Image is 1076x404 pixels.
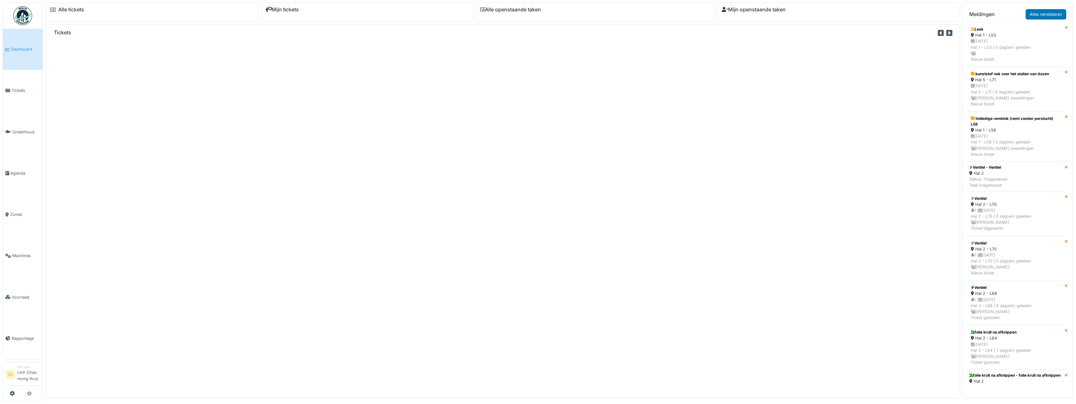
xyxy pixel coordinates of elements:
a: Mijn tickets [265,7,299,13]
h6: Meldingen [969,11,995,17]
div: Volledige remblok (remt zonder perslucht) L58 [971,116,1061,127]
span: Onderhoud [12,129,40,135]
a: Ventiel - Ventiel Hal 2 Status: ToegewezenTaak toegewezen [967,162,1065,191]
div: Hal 2 - L64 [971,335,1061,341]
div: Hal 2 - L70 [971,201,1061,207]
a: Ventiel Hal 2 - L70 1 |[DATE]Hal 2 - L70 | 0 dag(en) geleden [PERSON_NAME]Ticket bijgewerkt [967,191,1065,236]
a: Volledige remblok (remt zonder perslucht) L58 Hal 1 - L58 [DATE]Hal 1 - L58 | 0 dag(en) geleden [... [967,111,1065,162]
div: Hal 2 - L70 [971,246,1061,252]
a: Leak Hal 1 - L53 [DATE]Hal 1 - L53 | 0 dag(en) geleden Nieuw ticket [967,22,1065,67]
div: folie krult na afknippen [971,329,1061,335]
a: Rapportage [3,318,43,359]
a: Mijn openstaande taken [722,7,786,13]
div: Ventiel [971,240,1061,246]
div: Hal 1 - L53 [971,32,1061,38]
span: Tickets [12,87,40,93]
a: Dashboard [3,29,43,70]
img: Badge_color-CXgf-gQk.svg [13,6,32,25]
span: Machines [12,253,40,259]
div: 1 | [DATE] Hal 2 - L68 | 6 dag(en) geleden [PERSON_NAME] Ticket gesloten [971,297,1061,321]
a: kunststof nok voor het sluiten van dozen Hal 5 - L71 [DATE]Hal 5 - L71 | 0 dag(en) geleden [PERSO... [967,67,1065,111]
div: kunststof nok voor het sluiten van dozen [971,71,1061,77]
a: Ventiel Hal 2 - L70 1 |[DATE]Hal 2 - L70 | 0 dag(en) geleden [PERSON_NAME]Nieuw ticket [967,236,1065,281]
div: [DATE] Hal 5 - L71 | 0 dag(en) geleden [PERSON_NAME] bestellingen Nieuw ticket [971,83,1061,107]
div: Hal 2 - L68 [971,290,1061,296]
a: LC ManagerLinh Chau mong thuy [5,365,40,386]
a: Voorraad [3,277,43,318]
div: Leak [971,26,1061,32]
li: LC [5,370,15,379]
div: [DATE] Hal 1 - L58 | 0 dag(en) geleden [PERSON_NAME] bestellingen Nieuw ticket [971,133,1061,157]
span: Zones [10,211,40,217]
div: Hal 2 [969,170,1008,176]
div: Status: Toegewezen Taak toegewezen [969,176,1008,188]
div: 1 | [DATE] Hal 2 - L70 | 0 dag(en) geleden [PERSON_NAME] Ticket bijgewerkt [971,207,1061,232]
a: folie krult na afknippen Hal 2 - L64 [DATE]Hal 2 - L64 | 7 dag(en) geleden [PERSON_NAME]Ticket ge... [967,325,1065,370]
div: Hal 5 - L71 [971,77,1061,83]
div: Manager [17,365,40,369]
a: Agenda [3,153,43,194]
span: Rapportage [12,335,40,341]
a: Alles verwijderen [1026,9,1066,20]
span: Dashboard [11,46,40,52]
div: [DATE] Hal 2 - L64 | 7 dag(en) geleden [PERSON_NAME] Ticket gesloten [971,341,1061,366]
a: Zones [3,194,43,235]
span: Voorraad [12,294,40,300]
div: 1 | [DATE] Hal 2 - L70 | 0 dag(en) geleden [PERSON_NAME] Nieuw ticket [971,252,1061,276]
div: Hal 1 - L58 [971,127,1061,133]
div: folie krult na afknippen - folie krult na afknippen [969,373,1061,378]
a: Alle tickets [58,7,84,13]
a: Alle openstaande taken [480,7,541,13]
h6: Tickets [54,30,71,36]
a: Machines [3,235,43,276]
div: Hal 2 [969,378,1061,384]
div: Ventiel [971,285,1061,290]
a: Ventiel Hal 2 - L68 1 |[DATE]Hal 2 - L68 | 6 dag(en) geleden [PERSON_NAME]Ticket gesloten [967,280,1065,325]
a: Onderhoud [3,111,43,153]
div: Ventiel - Ventiel [969,165,1008,170]
li: Linh Chau mong thuy [17,365,40,384]
a: Tickets [3,70,43,111]
span: Agenda [10,170,40,176]
div: [DATE] Hal 1 - L53 | 0 dag(en) geleden Nieuw ticket [971,38,1061,62]
div: Status: Afgesloten Taak gesloten [969,384,1061,396]
div: Ventiel [971,196,1061,201]
a: folie krult na afknippen - folie krult na afknippen Hal 2 Status: AfgeslotenTaak gesloten [967,370,1065,399]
